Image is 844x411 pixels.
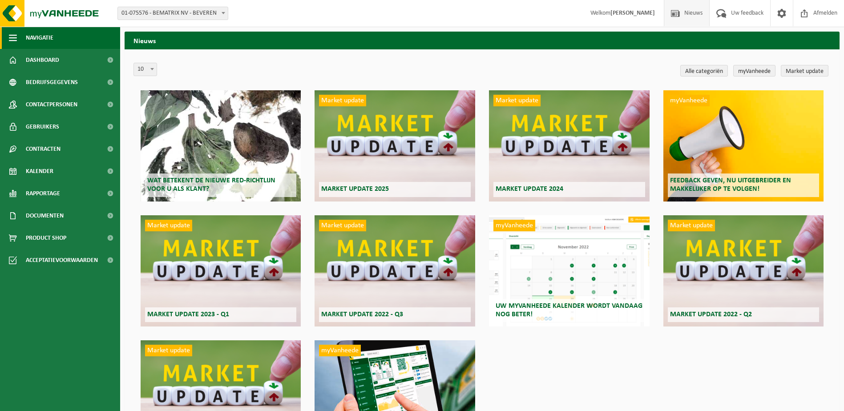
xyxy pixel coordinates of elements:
[781,65,828,77] a: Market update
[147,177,275,193] span: Wat betekent de nieuwe RED-richtlijn voor u als klant?
[319,220,366,231] span: Market update
[315,90,475,201] a: Market update Market update 2025
[733,65,775,77] a: myVanheede
[680,65,728,77] a: Alle categoriën
[26,93,77,116] span: Contactpersonen
[489,90,649,201] a: Market update Market update 2024
[670,177,791,193] span: Feedback geven, nu uitgebreider en makkelijker op te volgen!
[315,215,475,326] a: Market update Market update 2022 - Q3
[134,63,157,76] span: 10
[26,249,98,271] span: Acceptatievoorwaarden
[26,71,78,93] span: Bedrijfsgegevens
[663,90,824,201] a: myVanheede Feedback geven, nu uitgebreider en makkelijker op te volgen!
[118,7,228,20] span: 01-075576 - BEMATRIX NV - BEVEREN
[145,345,192,356] span: Market update
[26,227,66,249] span: Product Shop
[319,95,366,106] span: Market update
[493,95,541,106] span: Market update
[321,311,403,318] span: Market update 2022 - Q3
[663,215,824,326] a: Market update Market update 2022 - Q2
[26,27,53,49] span: Navigatie
[26,182,60,205] span: Rapportage
[26,160,53,182] span: Kalender
[133,63,157,76] span: 10
[496,302,642,318] span: Uw myVanheede kalender wordt vandaag nog beter!
[670,311,752,318] span: Market update 2022 - Q2
[489,215,649,326] a: myVanheede Uw myVanheede kalender wordt vandaag nog beter!
[496,185,563,193] span: Market update 2024
[26,116,59,138] span: Gebruikers
[26,49,59,71] span: Dashboard
[141,215,301,326] a: Market update Market update 2023 - Q1
[321,185,389,193] span: Market update 2025
[26,205,64,227] span: Documenten
[493,220,535,231] span: myVanheede
[668,95,710,106] span: myVanheede
[141,90,301,201] a: Wat betekent de nieuwe RED-richtlijn voor u als klant?
[147,311,229,318] span: Market update 2023 - Q1
[610,10,655,16] strong: [PERSON_NAME]
[145,220,192,231] span: Market update
[26,138,61,160] span: Contracten
[125,32,840,49] h2: Nieuws
[117,7,228,20] span: 01-075576 - BEMATRIX NV - BEVEREN
[668,220,715,231] span: Market update
[319,345,361,356] span: myVanheede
